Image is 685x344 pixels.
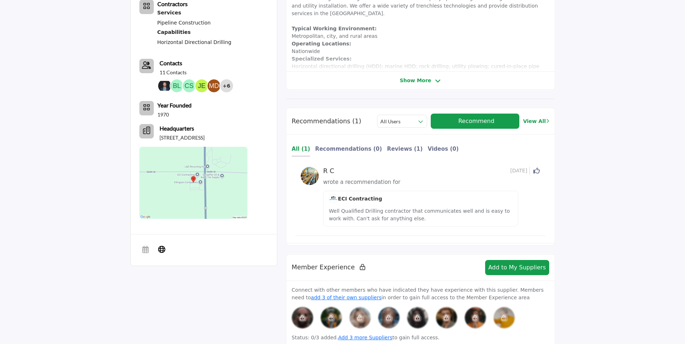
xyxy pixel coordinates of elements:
span: [DATE] [510,167,530,175]
img: image [465,307,486,328]
img: image [321,307,342,328]
div: Please rate 5 vendors to connect with members. [407,307,429,328]
div: Please rate 5 vendors to connect with members. [292,307,313,328]
button: Contact-Employee Icon [139,59,154,73]
a: Link of redirect to contact page [139,59,154,73]
b: All (1) [292,146,310,152]
img: Matt D. [207,79,220,92]
a: Horizontal Directional Drilling [157,39,232,45]
b: Videos (0) [428,146,459,152]
div: +6 [220,79,233,92]
div: Please rate 5 vendors to connect with members. [465,307,486,328]
img: Rob H. [158,79,171,92]
i: Click to Like this activity [533,167,540,174]
span: Show More [400,77,431,84]
div: Please rate 5 vendors to connect with members. [436,307,457,328]
img: image [436,307,457,328]
a: Contractors [157,1,188,7]
h2: Recommendations (1) [292,118,361,125]
a: Pipeline Construction [157,20,211,26]
b: Year Founded [157,101,192,110]
b: Reviews (1) [387,146,423,152]
p: Status: 0/3 added. to gain full access. [292,334,549,341]
img: image [493,307,515,328]
span: Add to My Suppliers [488,264,546,271]
span: wrote a recommendation for [323,179,400,185]
h2: Member Experience [292,264,365,271]
div: Please rate 5 vendors to connect with members. [493,307,515,328]
p: Connect with other members who have indicated they have experience with this supplier. Members ne... [292,286,549,301]
div: Comprehensive offerings for pipeline construction, maintenance, and repair across various infrast... [157,8,232,18]
div: Specialized skills and equipment for executing complex projects using advanced techniques and met... [157,28,232,37]
a: imageECI Contracting [329,196,382,202]
div: Please rate 5 vendors to connect with members. [349,307,371,328]
img: image [329,194,338,203]
p: Well Qualified Drilling contractor that communicates well and is easy to work with. Can't ask for... [329,207,512,222]
strong: Specialized Services: [292,56,352,62]
img: image [407,307,429,328]
button: Add to My Suppliers [485,260,549,275]
p: 1970 [157,111,169,118]
b: Contacts [160,59,182,66]
a: View All [523,118,549,125]
button: Headquarter icon [139,124,154,138]
img: image [349,307,371,328]
h2: All Users [380,118,400,125]
button: All Users [377,115,427,128]
img: Jeremy E. [195,79,208,92]
b: Contractors [157,0,188,7]
button: Recommend [431,114,520,129]
img: Location Map [139,147,247,219]
h5: R C [323,167,338,175]
button: No of member icon [139,101,154,115]
a: add 3 of their own suppliers [311,295,381,300]
a: Add 3 more Suppliers [338,335,393,340]
img: Blake L. [170,79,183,92]
a: Services [157,8,232,18]
img: Carrie S. [183,79,196,92]
a: Capabilities [157,28,232,37]
img: image [292,307,313,328]
img: avtar-image [301,167,319,185]
b: Headquarters [160,124,194,133]
a: Contacts [160,59,182,67]
strong: Operating Locations: [292,41,351,47]
span: Recommend [458,118,494,124]
div: Please rate 5 vendors to connect with members. [321,307,342,328]
img: image [378,307,400,328]
span: ECI Contracting [329,196,382,202]
b: Recommendations (0) [315,146,382,152]
div: Please rate 5 vendors to connect with members. [378,307,400,328]
p: [STREET_ADDRESS] [160,134,205,141]
strong: Typical Working Environment: [292,26,377,31]
a: 11 Contacts [160,69,187,76]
